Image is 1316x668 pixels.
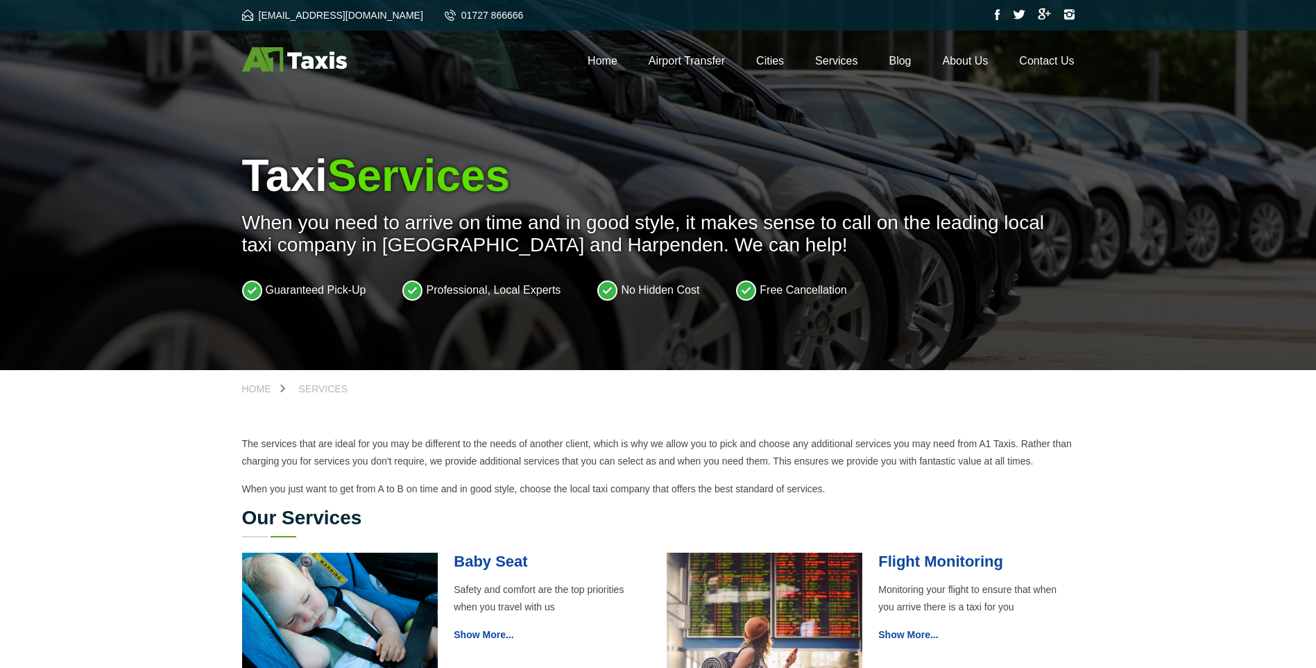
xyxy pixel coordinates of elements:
p: When you need to arrive on time and in good style, it makes sense to call on the leading local ta... [242,212,1075,256]
img: Instagram [1063,9,1075,20]
p: The services that are ideal for you may be different to the needs of another client, which is why... [242,435,1075,470]
a: Services [815,55,857,67]
span: Services [327,151,510,201]
img: A1 Taxis St Albans LTD [242,47,347,72]
a: Home [242,384,285,394]
img: Twitter [1013,10,1025,19]
a: Airport Transfer [649,55,725,67]
a: Blog [889,55,911,67]
a: Contact Us [1019,55,1074,67]
a: Services [285,384,362,394]
a: About Us [943,55,989,67]
li: Professional, Local Experts [402,280,561,301]
p: Safety and comfort are the top priorities when you travel with us [454,581,649,616]
li: Guaranteed Pick-Up [242,280,366,301]
h1: Taxi [242,150,1075,201]
a: 01727 866666 [445,10,524,21]
span: Services [299,383,348,394]
li: No Hidden Cost [597,280,699,301]
li: Free Cancellation [736,280,846,301]
a: Show More... [454,629,513,640]
h2: Our Services [242,508,1075,528]
a: Cities [756,55,784,67]
a: [EMAIL_ADDRESS][DOMAIN_NAME] [242,10,423,21]
p: When you just want to get from A to B on time and in good style, choose the local taxi company th... [242,481,1075,498]
a: Flight Monitoring [878,553,1003,570]
span: Home [242,383,271,394]
p: Monitoring your flight to ensure that when you arrive there is a taxi for you [878,581,1074,616]
a: Home [588,55,617,67]
img: Facebook [995,9,1000,20]
img: Google Plus [1038,8,1051,20]
a: Baby Seat [454,553,527,570]
a: Show More... [878,629,938,640]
